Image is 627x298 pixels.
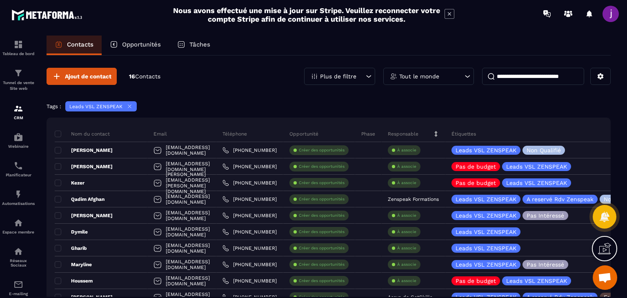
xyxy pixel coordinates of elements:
[527,213,564,218] p: Pas Intéressé
[2,62,35,98] a: formationformationTunnel de vente Site web
[527,147,561,153] p: Non Qualifié
[13,280,23,289] img: email
[506,164,567,169] p: Leads VSL ZENSPEAK
[299,262,345,267] p: Créer des opportunités
[397,262,416,267] p: À associe
[397,147,416,153] p: À associe
[456,213,516,218] p: Leads VSL ZENSPEAK
[47,68,117,85] button: Ajout de contact
[69,104,122,109] p: Leads VSL ZENSPEAK
[13,68,23,78] img: formation
[506,180,567,186] p: Leads VSL ZENSPEAK
[13,104,23,113] img: formation
[55,245,87,251] p: Gharib
[299,147,345,153] p: Créer des opportunités
[456,245,516,251] p: Leads VSL ZENSPEAK
[299,164,345,169] p: Créer des opportunités
[397,245,416,251] p: À associe
[2,33,35,62] a: formationformationTableau de bord
[397,164,416,169] p: À associe
[2,51,35,56] p: Tableau de bord
[2,173,35,177] p: Planificateur
[320,73,356,79] p: Plus de filtre
[2,258,35,267] p: Réseaux Sociaux
[222,196,277,202] a: [PHONE_NUMBER]
[222,131,247,137] p: Téléphone
[2,126,35,155] a: automationsautomationsWebinaire
[55,163,113,170] p: [PERSON_NAME]
[456,196,516,202] p: Leads VSL ZENSPEAK
[456,147,516,153] p: Leads VSL ZENSPEAK
[122,41,161,48] p: Opportunités
[388,131,418,137] p: Responsable
[397,278,416,284] p: À associe
[2,155,35,183] a: schedulerschedulerPlanificateur
[13,189,23,199] img: automations
[222,245,277,251] a: [PHONE_NUMBER]
[55,131,110,137] p: Nom du contact
[55,278,93,284] p: Houssem
[55,180,84,186] p: Kezer
[456,229,516,235] p: Leads VSL ZENSPEAK
[13,218,23,228] img: automations
[222,278,277,284] a: [PHONE_NUMBER]
[2,116,35,120] p: CRM
[456,262,516,267] p: Leads VSL ZENSPEAK
[67,41,93,48] p: Contacts
[173,6,440,23] h2: Nous avons effectué une mise à jour sur Stripe. Veuillez reconnecter votre compte Stripe afin de ...
[222,229,277,235] a: [PHONE_NUMBER]
[129,73,160,80] p: 16
[55,212,113,219] p: [PERSON_NAME]
[13,132,23,142] img: automations
[47,36,102,55] a: Contacts
[506,278,567,284] p: Leads VSL ZENSPEAK
[2,80,35,91] p: Tunnel de vente Site web
[593,265,617,290] div: Ouvrir le chat
[527,262,564,267] p: Pas Intéressé
[47,103,61,109] p: Tags :
[299,229,345,235] p: Créer des opportunités
[2,144,35,149] p: Webinaire
[11,7,85,22] img: logo
[55,147,113,153] p: [PERSON_NAME]
[397,229,416,235] p: À associe
[451,131,476,137] p: Étiquettes
[102,36,169,55] a: Opportunités
[153,131,167,137] p: Email
[388,196,439,202] p: Zenspeak Formations
[456,180,496,186] p: Pas de budget
[2,291,35,296] p: E-mailing
[55,196,104,202] p: Qadim Afghan
[397,213,416,218] p: À associe
[361,131,375,137] p: Phase
[2,212,35,240] a: automationsautomationsEspace membre
[399,73,439,79] p: Tout le monde
[2,98,35,126] a: formationformationCRM
[299,196,345,202] p: Créer des opportunités
[65,72,111,80] span: Ajout de contact
[299,213,345,218] p: Créer des opportunités
[289,131,318,137] p: Opportunité
[2,183,35,212] a: automationsautomationsAutomatisations
[456,278,496,284] p: Pas de budget
[222,163,277,170] a: [PHONE_NUMBER]
[397,180,416,186] p: À associe
[299,180,345,186] p: Créer des opportunités
[189,41,210,48] p: Tâches
[222,261,277,268] a: [PHONE_NUMBER]
[13,40,23,49] img: formation
[55,229,88,235] p: Dymile
[222,147,277,153] a: [PHONE_NUMBER]
[13,247,23,256] img: social-network
[456,164,496,169] p: Pas de budget
[299,278,345,284] p: Créer des opportunités
[222,212,277,219] a: [PHONE_NUMBER]
[299,245,345,251] p: Créer des opportunités
[135,73,160,80] span: Contacts
[55,261,92,268] p: Maryline
[13,161,23,171] img: scheduler
[527,196,594,202] p: A reservé Rdv Zenspeak
[2,240,35,274] a: social-networksocial-networkRéseaux Sociaux
[169,36,218,55] a: Tâches
[2,230,35,234] p: Espace membre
